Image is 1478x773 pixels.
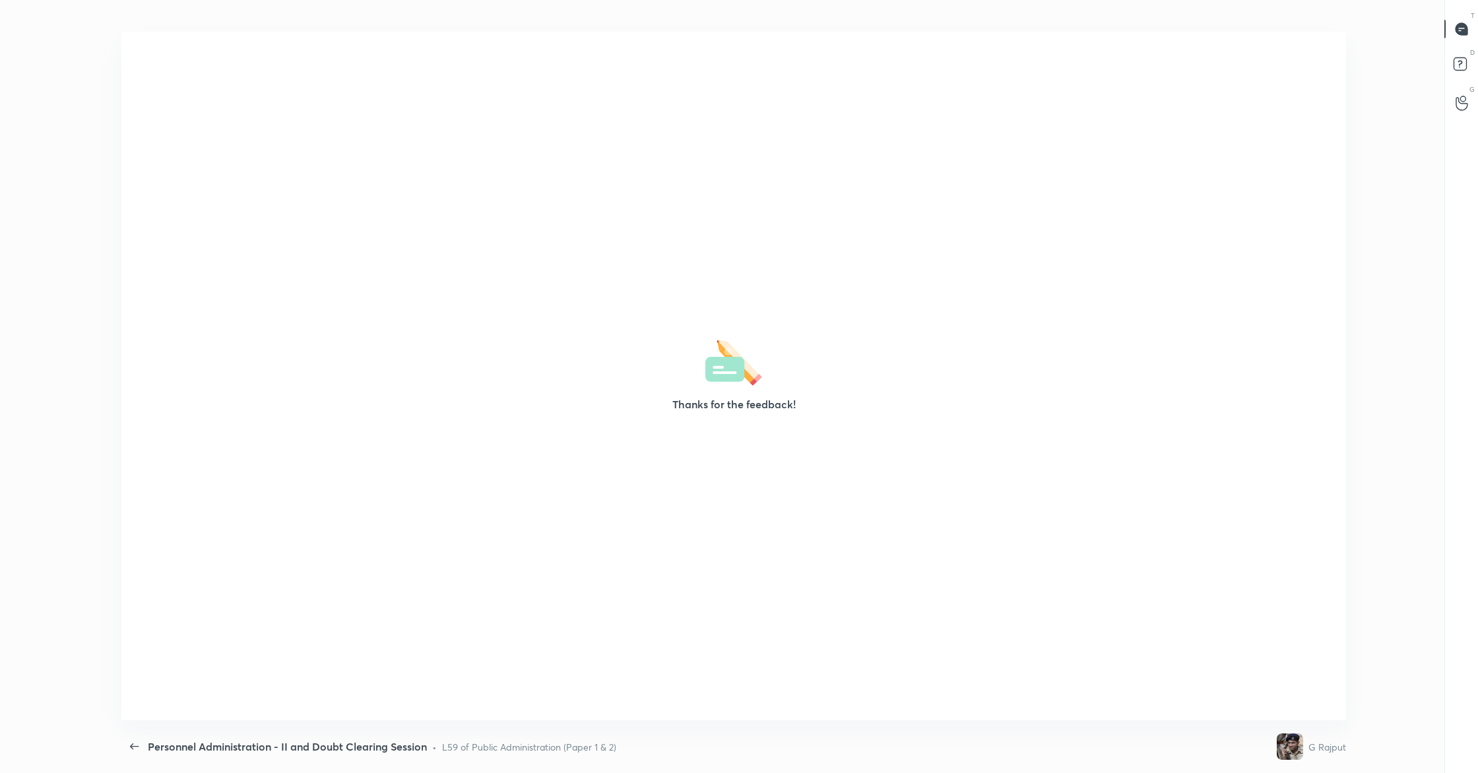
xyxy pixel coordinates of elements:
[1277,733,1303,760] img: 4d6be83f570242e9b3f3d3ea02a997cb.jpg
[1470,47,1475,57] p: D
[672,396,796,412] h3: Thanks for the feedback!
[432,740,437,754] div: •
[1308,740,1346,754] div: G Rajput
[705,336,762,386] img: feedbackThanks.36dea665.svg
[442,740,616,754] div: L59 of Public Administration (Paper 1 & 2)
[148,739,427,755] div: Personnel Administration - II and Doubt Clearing Session
[1469,84,1475,94] p: G
[1471,11,1475,20] p: T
